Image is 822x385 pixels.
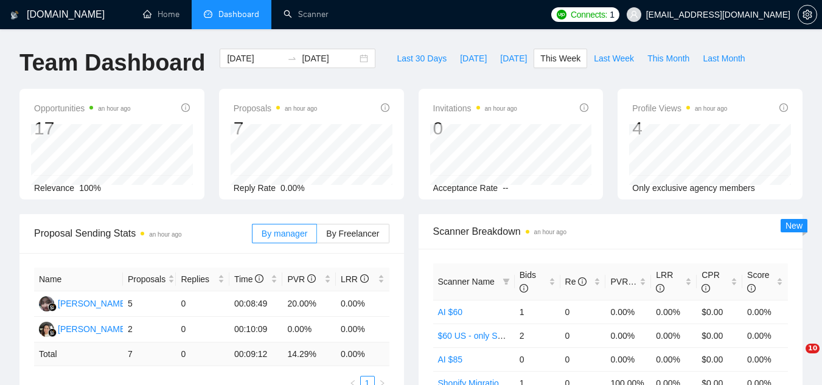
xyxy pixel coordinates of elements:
span: Reply Rate [234,183,276,193]
td: 7 [123,342,176,366]
td: 0 [176,291,229,317]
span: LRR [341,274,369,284]
span: Replies [181,272,215,286]
span: Time [234,274,263,284]
span: PVR [610,277,639,286]
button: setting [798,5,817,24]
td: 1 [515,300,560,324]
span: Last Week [594,52,634,65]
span: info-circle [702,284,710,293]
button: [DATE] [493,49,534,68]
a: $60 US - only Shopify Development [438,331,573,341]
span: This Week [540,52,580,65]
span: Bids [520,270,536,293]
td: 0.00 % [336,342,389,366]
span: Invitations [433,101,517,116]
td: 0.00% [651,324,697,347]
button: This Week [534,49,587,68]
span: Re [565,277,587,286]
th: Name [34,268,123,291]
span: [DATE] [500,52,527,65]
div: 0 [433,117,517,140]
span: filter [500,272,512,291]
td: 00:10:09 [229,317,283,342]
time: an hour ago [98,105,130,112]
span: -- [503,183,508,193]
td: $0.00 [697,324,742,347]
img: gigradar-bm.png [48,303,57,311]
iframe: Intercom live chat [781,344,810,373]
td: 0 [176,317,229,342]
button: Last Month [696,49,751,68]
a: AI $85 [438,355,462,364]
button: [DATE] [453,49,493,68]
span: setting [798,10,817,19]
th: Proposals [123,268,176,291]
span: Acceptance Rate [433,183,498,193]
button: This Month [641,49,696,68]
span: CPR [702,270,720,293]
span: info-circle [181,103,190,112]
td: 0.00% [742,324,788,347]
span: Proposals [234,101,318,116]
td: 0 [560,347,606,371]
span: New [785,221,803,231]
span: [DATE] [460,52,487,65]
span: swap-right [287,54,297,63]
input: Start date [227,52,282,65]
span: info-circle [255,274,263,283]
td: 00:09:12 [229,342,283,366]
td: 0.00% [742,347,788,371]
span: Connects: [571,8,607,21]
span: info-circle [578,277,587,286]
span: info-circle [381,103,389,112]
td: 0.00% [651,347,697,371]
span: Last Month [703,52,745,65]
span: info-circle [580,103,588,112]
span: Only exclusive agency members [632,183,755,193]
div: 7 [234,117,318,140]
span: info-circle [307,274,316,283]
time: an hour ago [695,105,727,112]
span: Proposals [128,272,165,286]
span: dashboard [204,10,212,18]
button: Last Week [587,49,641,68]
span: LRR [656,270,673,293]
img: gigradar-bm.png [48,328,57,337]
td: $0.00 [697,347,742,371]
div: 17 [34,117,131,140]
div: [PERSON_NAME] [58,322,128,336]
div: 4 [632,117,727,140]
td: 20.00% [282,291,336,317]
td: 0.00% [605,300,651,324]
a: LA[PERSON_NAME] [39,324,128,333]
td: $0.00 [697,300,742,324]
span: info-circle [520,284,528,293]
span: Scanner Name [438,277,495,286]
td: 0 [515,347,560,371]
a: AI $60 [438,307,462,317]
span: 10 [806,344,820,353]
span: filter [503,278,510,285]
td: 0.00% [336,317,389,342]
a: NF[PERSON_NAME] Ayra [39,298,147,308]
td: 0.00% [605,347,651,371]
td: 14.29 % [282,342,336,366]
td: 0 [560,324,606,347]
time: an hour ago [285,105,317,112]
span: info-circle [779,103,788,112]
span: PVR [287,274,316,284]
span: user [630,10,638,19]
td: 0 [560,300,606,324]
th: Replies [176,268,229,291]
td: 00:08:49 [229,291,283,317]
button: Last 30 Days [390,49,453,68]
span: Dashboard [218,9,259,19]
time: an hour ago [534,229,566,235]
td: 0.00% [282,317,336,342]
span: Relevance [34,183,74,193]
span: Scanner Breakdown [433,224,789,239]
span: Proposal Sending Stats [34,226,252,241]
td: 0.00% [336,291,389,317]
time: an hour ago [485,105,517,112]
